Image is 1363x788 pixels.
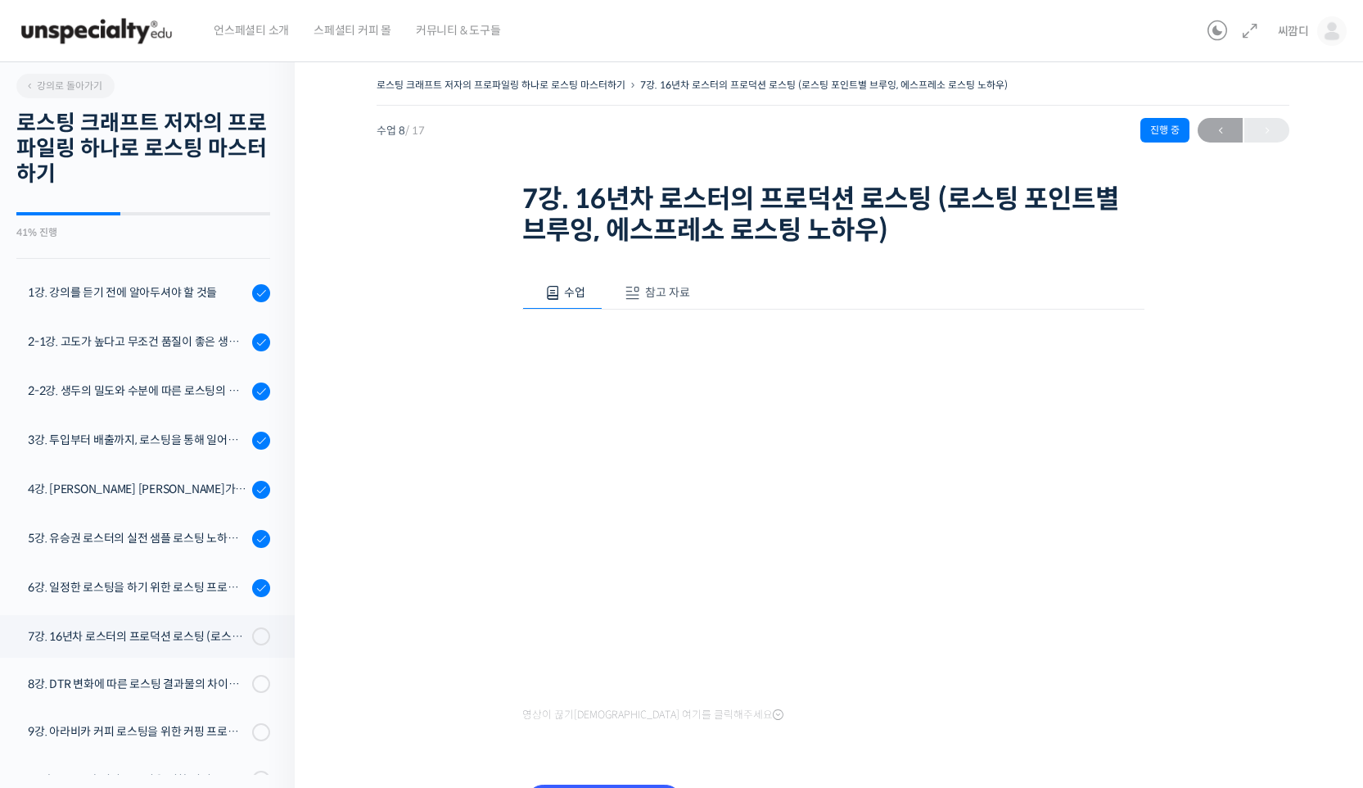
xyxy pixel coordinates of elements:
[16,111,270,188] h2: 로스팅 크래프트 저자의 프로파일링 하나로 로스팅 마스터하기
[645,285,690,300] span: 참고 자료
[28,283,247,301] div: 1강. 강의를 듣기 전에 알아두셔야 할 것들
[25,79,102,92] span: 강의로 돌아가기
[28,333,247,351] div: 2-1강. 고도가 높다고 무조건 품질이 좋은 생두가 아닌 이유 (로스팅을 위한 생두 이론 Part 1)
[640,79,1008,91] a: 7강. 16년차 로스터의 프로덕션 로스팅 (로스팅 포인트별 브루잉, 에스프레소 로스팅 노하우)
[28,578,247,596] div: 6강. 일정한 로스팅을 하기 위한 로스팅 프로파일링 노하우
[28,382,247,400] div: 2-2강. 생두의 밀도와 수분에 따른 로스팅의 변화 (로스팅을 위한 생두 이론 Part 2)
[1198,118,1243,143] a: ←이전
[1278,24,1309,38] span: 씨깜디
[405,124,425,138] span: / 17
[377,125,425,136] span: 수업 8
[1198,120,1243,142] span: ←
[28,627,247,645] div: 7강. 16년차 로스터의 프로덕션 로스팅 (로스팅 포인트별 브루잉, 에스프레소 로스팅 노하우)
[564,285,585,300] span: 수업
[28,675,247,693] div: 8강. DTR 변화에 따른 로스팅 결과물의 차이를 알아보고 실전에 적용하자
[16,74,115,98] a: 강의로 돌아가기
[28,529,247,547] div: 5강. 유승권 로스터의 실전 샘플 로스팅 노하우 (에티오피아 워시드 G1)
[16,228,270,238] div: 41% 진행
[522,183,1144,247] h1: 7강. 16년차 로스터의 프로덕션 로스팅 (로스팅 포인트별 브루잉, 에스프레소 로스팅 노하우)
[28,480,247,498] div: 4강. [PERSON_NAME] [PERSON_NAME]가 [PERSON_NAME]하는 로스팅 머신의 관리 및 세팅 방법 - 프로밧, 기센
[28,431,247,449] div: 3강. 투입부터 배출까지, 로스팅을 통해 일어나는 화학적 변화를 알아야 로스팅이 보인다
[1140,118,1189,143] div: 진행 중
[377,79,625,91] a: 로스팅 크래프트 저자의 프로파일링 하나로 로스팅 마스터하기
[522,709,783,722] span: 영상이 끊기[DEMOGRAPHIC_DATA] 여기를 클릭해주세요
[28,722,247,740] div: 9강. 아라비카 커피 로스팅을 위한 커핑 프로토콜과 샘플 로스팅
